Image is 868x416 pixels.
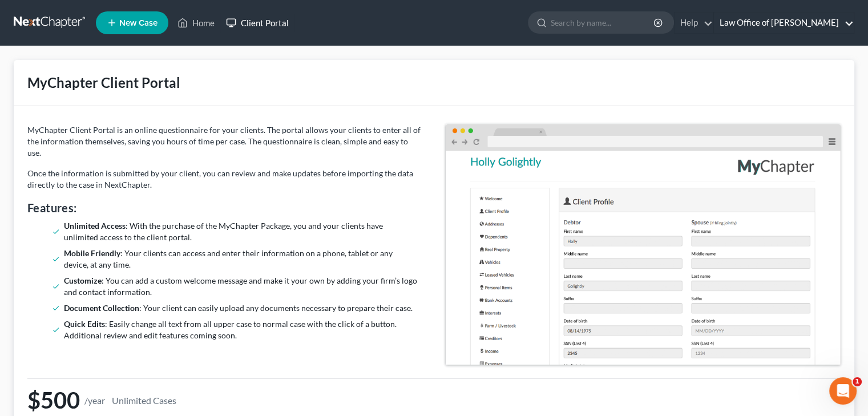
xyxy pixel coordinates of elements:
p: MyChapter Client Portal is an online questionnaire for your clients. The portal allows your clien... [27,124,423,159]
h4: Features: [27,200,423,216]
iframe: Intercom live chat [829,377,857,405]
a: Home [172,13,220,33]
strong: Document Collection [64,303,139,313]
small: Unlimited Cases [110,393,179,407]
small: /year [84,395,105,405]
li: : You can add a custom welcome message and make it your own by adding your firm’s logo and contac... [64,275,418,298]
input: Search by name... [551,12,655,33]
li: : Your client can easily upload any documents necessary to prepare their case. [64,302,418,314]
strong: Customize [64,276,102,285]
span: New Case [119,19,158,27]
strong: Mobile Friendly [64,248,120,258]
img: MyChapter Dashboard [446,124,841,365]
li: : Your clients can access and enter their information on a phone, tablet or any device, at any time. [64,248,418,270]
a: Help [675,13,713,33]
strong: Quick Edits [64,319,105,329]
a: Client Portal [220,13,294,33]
div: MyChapter Client Portal [27,74,180,92]
a: Law Office of [PERSON_NAME] [714,13,854,33]
li: : Easily change all text from all upper case to normal case with the click of a button. Additiona... [64,318,418,341]
li: : With the purchase of the MyChapter Package, you and your clients have unlimited access to the c... [64,220,418,243]
p: Once the information is submitted by your client, you can review and make updates before importin... [27,168,423,191]
strong: Unlimited Access [64,221,126,231]
h1: $500 [27,388,841,413]
span: 1 [853,377,862,386]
